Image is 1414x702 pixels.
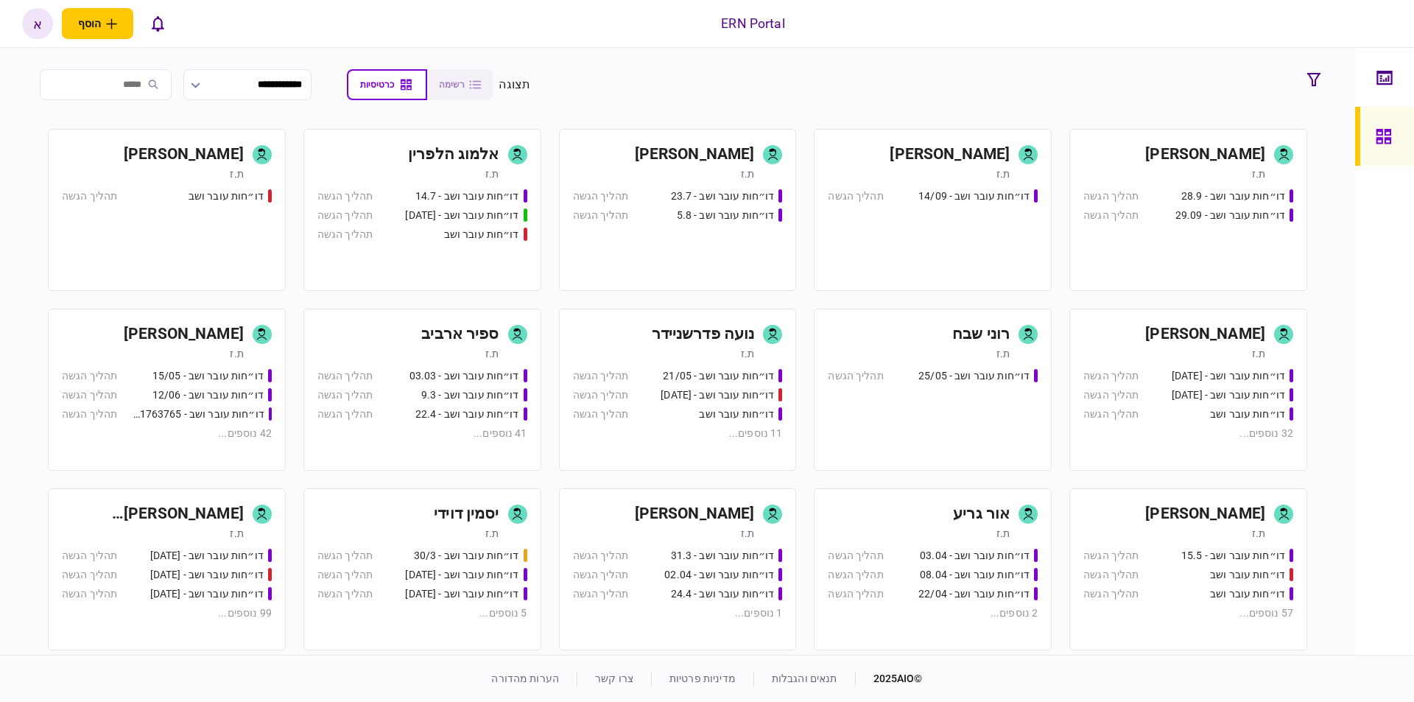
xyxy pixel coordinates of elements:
div: דו״חות עובר ושב [1210,567,1285,583]
div: [PERSON_NAME] [890,143,1010,166]
div: 32 נוספים ... [1083,426,1293,441]
div: תהליך הגשה [573,189,628,204]
div: תהליך הגשה [317,407,373,422]
div: תהליך הגשה [573,407,628,422]
div: 1 נוספים ... [573,606,783,621]
div: דו״חות עובר ושב - 9.3 [421,387,519,403]
a: אור גריעת.זדו״חות עובר ושב - 03.04תהליך הגשהדו״חות עובר ושב - 08.04תהליך הגשהדו״חות עובר ושב - 22... [814,488,1052,650]
div: אלמוג הלפרין [408,143,499,166]
div: תהליך הגשה [317,208,373,223]
div: ת.ז [996,166,1010,181]
div: ת.ז [996,526,1010,541]
div: תהליך הגשה [1083,387,1139,403]
a: [PERSON_NAME]ת.זדו״חות עובר ושב - 15.5תהליך הגשהדו״חות עובר ושבתהליך הגשהדו״חות עובר ושבתהליך הגש... [1069,488,1307,650]
div: תהליך הגשה [573,586,628,602]
button: פתח תפריט להוספת לקוח [62,8,133,39]
div: תהליך הגשה [62,548,117,564]
div: ת.ז [230,346,243,361]
div: דו״חות עובר ושב - 21/05 [663,368,774,384]
div: ת.ז [741,166,754,181]
a: [PERSON_NAME]ת.זדו״חות עובר ושב - 25.06.25תהליך הגשהדו״חות עובר ושב - 26.06.25תהליך הגשהדו״חות עו... [1069,309,1307,471]
div: ת.ז [485,346,499,361]
div: תהליך הגשה [62,189,117,204]
a: [PERSON_NAME]ת.זדו״חות עובר ושב - 15/05תהליך הגשהדו״חות עובר ושב - 12/06תהליך הגשהדו״חות עובר ושב... [48,309,286,471]
a: ספיר ארביבת.זדו״חות עובר ושב - 03.03תהליך הגשהדו״חות עובר ושב - 9.3תהליך הגשהדו״חות עובר ושב - 22... [303,309,541,471]
div: דו״חות עובר ושב - 29.09 [1175,208,1285,223]
div: דו״חות עובר ושב - 24.4 [671,586,775,602]
a: צרו קשר [595,673,633,684]
div: דו״חות עובר ושב - 14/09 [918,189,1030,204]
div: [PERSON_NAME] [PERSON_NAME] [79,502,244,526]
a: נועה פדרשניידרת.זדו״חות עובר ושב - 21/05תהליך הגשהדו״חות עובר ושב - 03/06/25תהליך הגשהדו״חות עובר... [559,309,797,471]
div: תהליך הגשה [317,567,373,583]
a: [PERSON_NAME]ת.זדו״חות עובר ושב - 23.7תהליך הגשהדו״חות עובר ושב - 5.8תהליך הגשה [559,129,797,291]
div: דו״חות עובר ושב - 15.5 [1181,548,1285,564]
div: תהליך הגשה [62,387,117,403]
div: ת.ז [741,346,754,361]
div: אור גריע [953,502,1010,526]
div: תהליך הגשה [317,227,373,242]
div: 42 נוספים ... [62,426,272,441]
div: ERN Portal [721,14,784,33]
a: [PERSON_NAME]ת.זדו״חות עובר ושב - 28.9תהליך הגשהדו״חות עובר ושב - 29.09תהליך הגשה [1069,129,1307,291]
div: דו״חות עובר ושב - 03/06/25 [661,387,774,403]
div: תהליך הגשה [573,387,628,403]
div: דו״חות עובר ושב - 31.08.25 [405,567,518,583]
div: תהליך הגשה [1083,548,1139,564]
a: רוני שבחת.זדו״חות עובר ושב - 25/05תהליך הגשה [814,309,1052,471]
div: © 2025 AIO [855,671,923,687]
div: תהליך הגשה [573,368,628,384]
a: יסמין דוידית.זדו״חות עובר ושב - 30/3תהליך הגשהדו״חות עובר ושב - 31.08.25תהליך הגשהדו״חות עובר ושב... [303,488,541,650]
div: [PERSON_NAME] [1145,143,1265,166]
a: [PERSON_NAME] [PERSON_NAME]ת.זדו״חות עובר ושב - 19/03/2025תהליך הגשהדו״חות עובר ושב - 19.3.25תהלי... [48,488,286,650]
div: דו״חות עובר ושב - 5.8 [677,208,775,223]
div: תהליך הגשה [828,189,883,204]
a: הערות מהדורה [491,673,559,684]
div: תהליך הגשה [1083,368,1139,384]
div: ת.ז [996,346,1010,361]
div: תהליך הגשה [828,548,883,564]
div: דו״חות עובר ושב - 03.03 [409,368,519,384]
div: דו״חות עובר ושב - 15/05 [152,368,264,384]
div: דו״חות עובר ושב [699,407,774,422]
div: תהליך הגשה [573,567,628,583]
div: דו״חות עובר ושב - 15.07.25 [405,208,518,223]
div: דו״חות עובר ושב - 26.06.25 [1172,387,1285,403]
div: ספיר ארביב [421,323,499,346]
div: ת.ז [1252,526,1265,541]
button: א [22,8,53,39]
div: דו״חות עובר ושב - 12/06 [152,387,264,403]
div: תהליך הגשה [573,548,628,564]
button: רשימה [427,69,493,100]
div: תהליך הגשה [573,208,628,223]
div: דו״חות עובר ושב - 03.04 [920,548,1030,564]
div: דו״חות עובר ושב - 22/04 [918,586,1030,602]
div: תהליך הגשה [1083,567,1139,583]
div: דו״חות עובר ושב - 02/09/25 [405,586,518,602]
a: מדיניות פרטיות [669,673,736,684]
div: יסמין דוידי [434,502,499,526]
div: דו״חות עובר ושב - 08.04 [920,567,1030,583]
div: 99 נוספים ... [62,606,272,621]
a: אלמוג הלפריןת.זדו״חות עובר ושב - 14.7תהליך הגשהדו״חות עובר ושב - 15.07.25תהליך הגשהדו״חות עובר וש... [303,129,541,291]
div: דו״חות עובר ושב [1210,407,1285,422]
div: דו״חות עובר ושב - 31.3 [671,548,775,564]
div: ת.ז [485,166,499,181]
div: תהליך הגשה [317,189,373,204]
div: [PERSON_NAME] [124,323,244,346]
div: תהליך הגשה [828,586,883,602]
div: ת.ז [1252,166,1265,181]
div: [PERSON_NAME] [1145,502,1265,526]
div: תצוגה [499,76,530,94]
div: תהליך הגשה [62,407,117,422]
div: 57 נוספים ... [1083,606,1293,621]
div: תהליך הגשה [828,567,883,583]
div: דו״חות עובר ושב - 511763765 18/06 [132,407,264,422]
div: [PERSON_NAME] [124,143,244,166]
a: [PERSON_NAME]ת.זדו״חות עובר ושבתהליך הגשה [48,129,286,291]
div: ת.ז [230,526,243,541]
div: דו״חות עובר ושב - 28.9 [1181,189,1285,204]
div: תהליך הגשה [62,586,117,602]
div: 5 נוספים ... [317,606,527,621]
